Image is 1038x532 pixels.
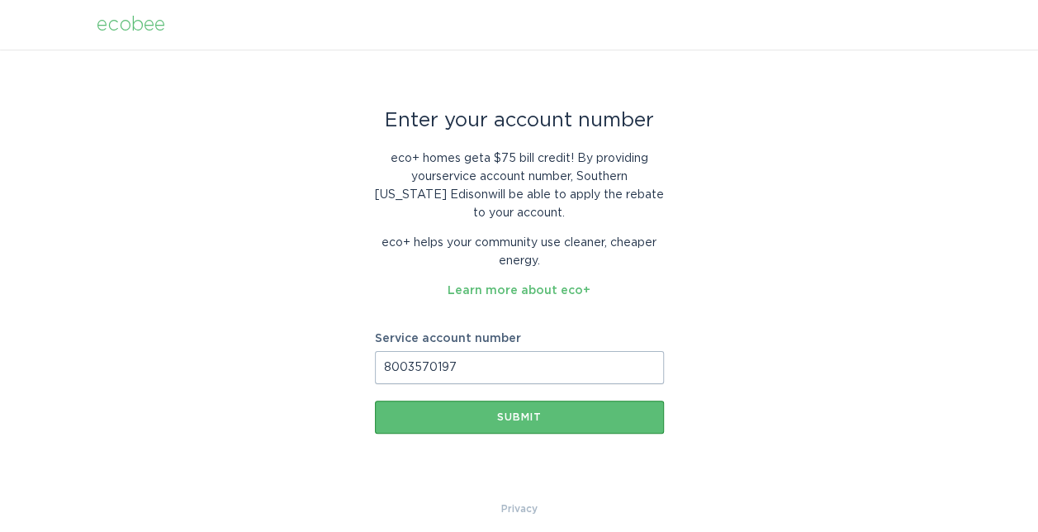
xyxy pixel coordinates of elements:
[501,500,538,518] a: Privacy Policy & Terms of Use
[383,412,656,422] div: Submit
[375,234,664,270] p: eco+ helps your community use cleaner, cheaper energy.
[448,285,590,297] a: Learn more about eco+
[375,112,664,130] div: Enter your account number
[375,150,664,222] p: eco+ homes get a $75 bill credit ! By providing your service account number , Southern [US_STATE]...
[375,401,664,434] button: Submit
[375,333,664,344] label: Service account number
[97,16,165,34] div: ecobee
